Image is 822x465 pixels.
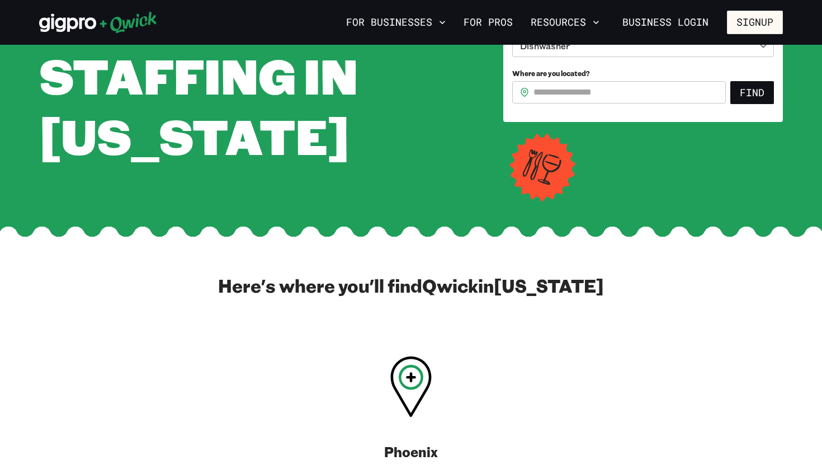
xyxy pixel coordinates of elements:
[512,69,590,78] span: Where are you located?
[342,13,450,32] button: For Businesses
[727,11,783,34] button: Signup
[613,11,718,34] a: Business Login
[730,81,774,105] button: Find
[526,13,604,32] button: Resources
[218,274,604,297] h2: Here's where you'll find Qwick in [US_STATE]
[384,443,438,461] h3: Phoenix
[512,35,774,57] div: Dishwasher
[459,13,517,32] a: For Pros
